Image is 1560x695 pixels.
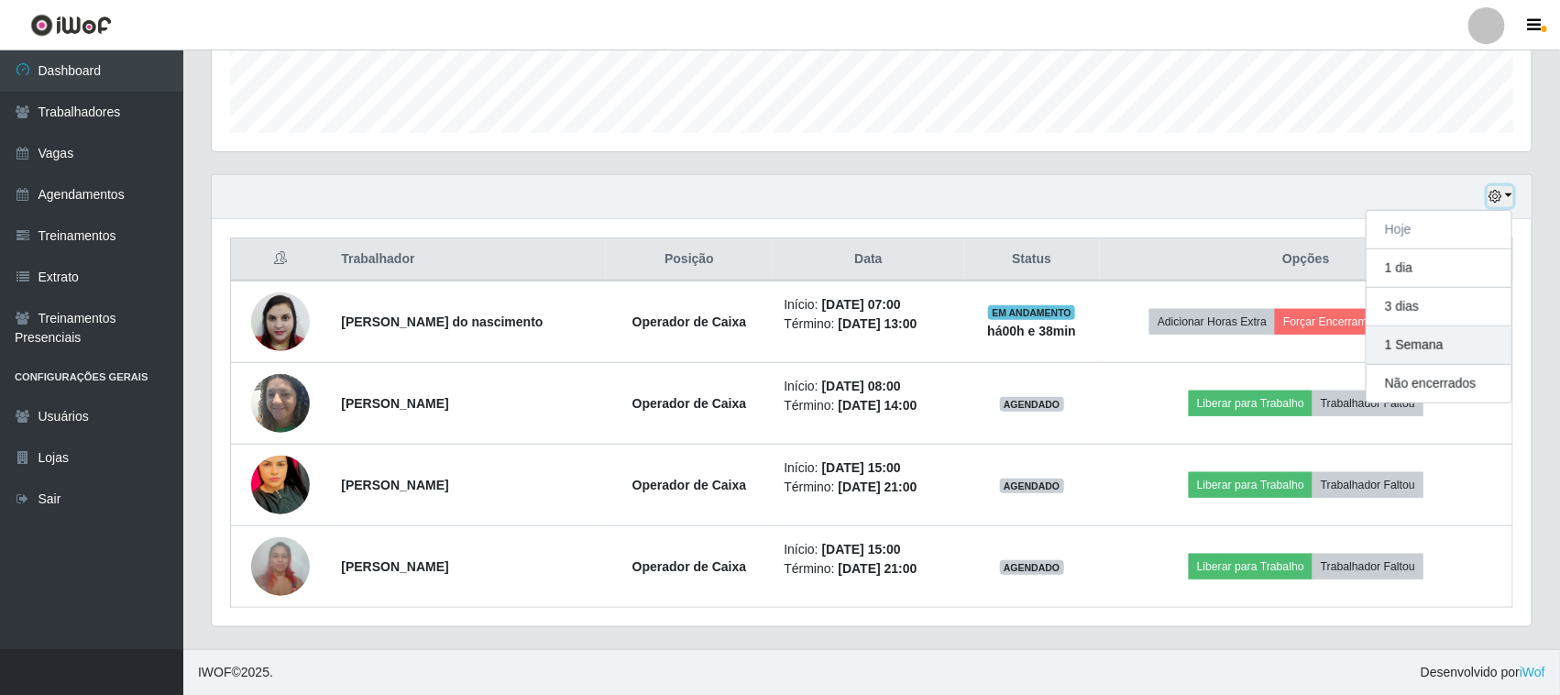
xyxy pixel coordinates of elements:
[987,324,1076,338] strong: há 00 h e 38 min
[1189,391,1313,416] button: Liberar para Trabalho
[839,561,917,576] time: [DATE] 21:00
[1313,472,1423,498] button: Trabalhador Faltou
[341,314,543,329] strong: [PERSON_NAME] do nascimento
[1000,560,1064,575] span: AGENDADO
[773,238,963,281] th: Data
[822,460,901,475] time: [DATE] 15:00
[822,379,901,393] time: [DATE] 08:00
[839,398,917,413] time: [DATE] 14:00
[632,314,747,329] strong: Operador de Caixa
[1189,472,1313,498] button: Liberar para Trabalho
[251,422,310,549] img: 1751683294732.jpeg
[784,314,952,334] li: Término:
[839,480,917,494] time: [DATE] 21:00
[251,282,310,360] img: 1682003136750.jpeg
[1149,309,1275,335] button: Adicionar Horas Extra
[822,297,901,312] time: [DATE] 07:00
[1367,211,1511,249] button: Hoje
[1100,238,1513,281] th: Opções
[1421,663,1545,682] span: Desenvolvido por
[1367,249,1511,288] button: 1 dia
[784,478,952,497] li: Término:
[1000,479,1064,493] span: AGENDADO
[1367,365,1511,403] button: Não encerrados
[1367,326,1511,365] button: 1 Semana
[839,316,917,331] time: [DATE] 13:00
[341,559,448,574] strong: [PERSON_NAME]
[784,396,952,415] li: Término:
[330,238,605,281] th: Trabalhador
[251,527,310,605] img: 1722880664865.jpeg
[1367,288,1511,326] button: 3 dias
[784,377,952,396] li: Início:
[606,238,774,281] th: Posição
[784,559,952,579] li: Término:
[1313,391,1423,416] button: Trabalhador Faltou
[251,364,310,442] img: 1736128144098.jpeg
[198,663,273,682] span: © 2025 .
[964,238,1100,281] th: Status
[784,540,952,559] li: Início:
[632,396,747,411] strong: Operador de Caixa
[632,478,747,492] strong: Operador de Caixa
[988,305,1075,320] span: EM ANDAMENTO
[784,295,952,314] li: Início:
[341,396,448,411] strong: [PERSON_NAME]
[1189,554,1313,579] button: Liberar para Trabalho
[784,458,952,478] li: Início:
[822,542,901,557] time: [DATE] 15:00
[1275,309,1398,335] button: Forçar Encerramento
[198,665,232,679] span: IWOF
[632,559,747,574] strong: Operador de Caixa
[30,14,112,37] img: CoreUI Logo
[1520,665,1545,679] a: iWof
[1000,397,1064,412] span: AGENDADO
[1313,554,1423,579] button: Trabalhador Faltou
[341,478,448,492] strong: [PERSON_NAME]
